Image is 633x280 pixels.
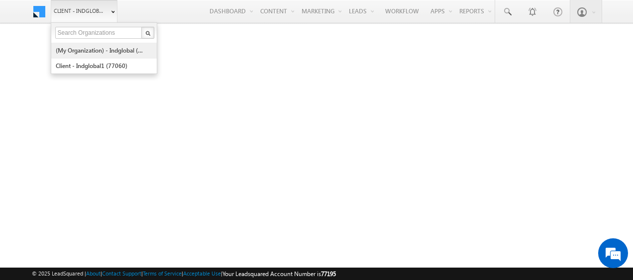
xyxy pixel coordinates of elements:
span: © 2025 LeadSquared | | | | | [32,269,336,279]
span: Client - indglobal2 (77195) [54,6,106,16]
div: Leave a message [52,52,167,65]
a: Client - indglobal1 (77060) [55,58,146,73]
span: Your Leadsquared Account Number is [222,270,336,278]
img: d_60004797649_company_0_60004797649 [17,52,42,65]
textarea: Type your message and click 'Submit' [13,92,182,207]
span: 77195 [321,270,336,278]
img: Search [145,31,150,36]
em: Submit [146,214,181,228]
a: Terms of Service [143,270,182,277]
input: Search Organizations [55,27,143,39]
a: (My Organization) - indglobal (48060) [55,43,146,58]
a: Acceptable Use [183,270,221,277]
a: About [86,270,101,277]
a: Contact Support [102,270,141,277]
div: Minimize live chat window [163,5,187,29]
